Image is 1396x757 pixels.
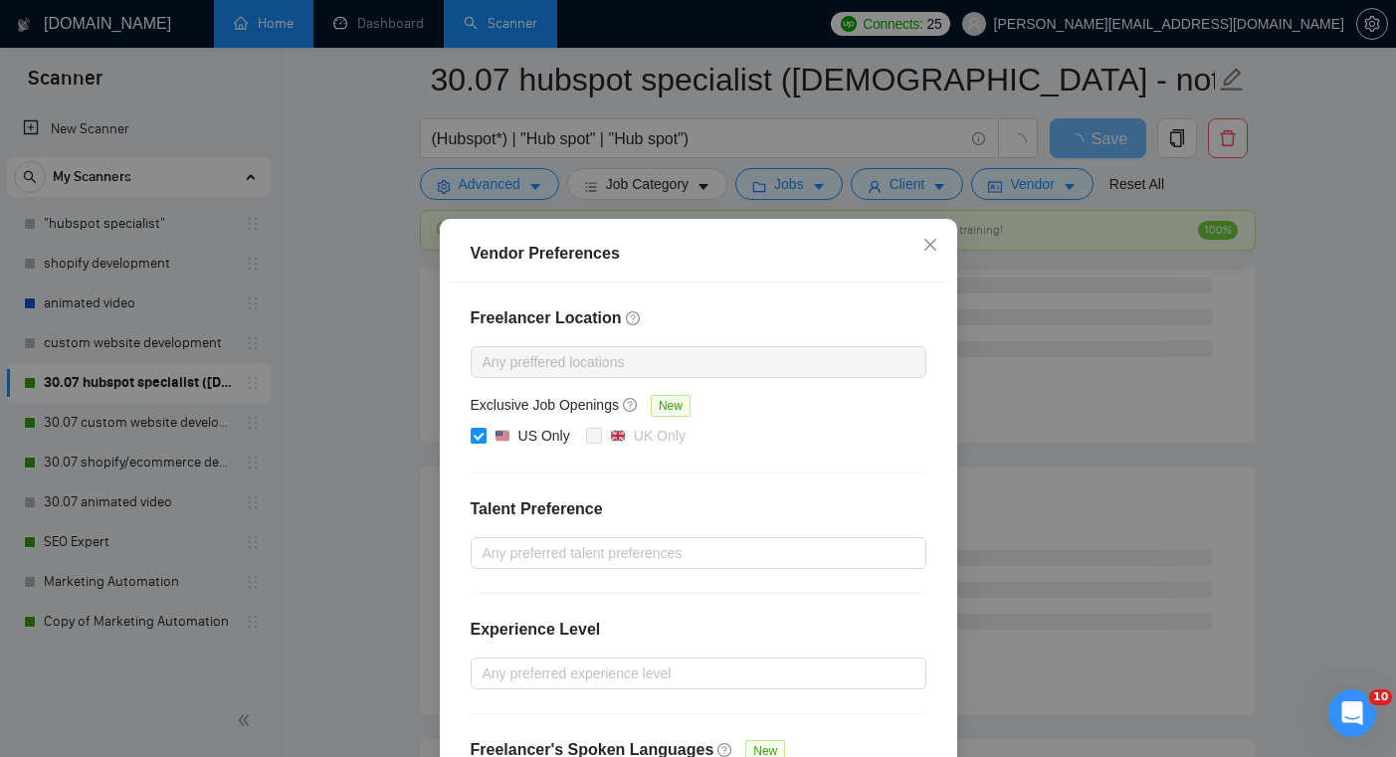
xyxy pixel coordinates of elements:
[903,219,957,273] button: Close
[1328,689,1376,737] iframe: Intercom live chat
[634,425,686,447] div: UK Only
[471,306,926,330] h4: Freelancer Location
[922,237,938,253] span: close
[623,397,639,413] span: question-circle
[471,497,926,521] h4: Talent Preference
[1369,689,1392,705] span: 10
[518,425,570,447] div: US Only
[471,394,619,416] h5: Exclusive Job Openings
[496,429,509,443] img: 🇺🇸
[471,242,926,266] div: Vendor Preferences
[471,618,601,642] h4: Experience Level
[651,395,691,417] span: New
[626,310,642,326] span: question-circle
[611,429,625,443] img: 🇬🇧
